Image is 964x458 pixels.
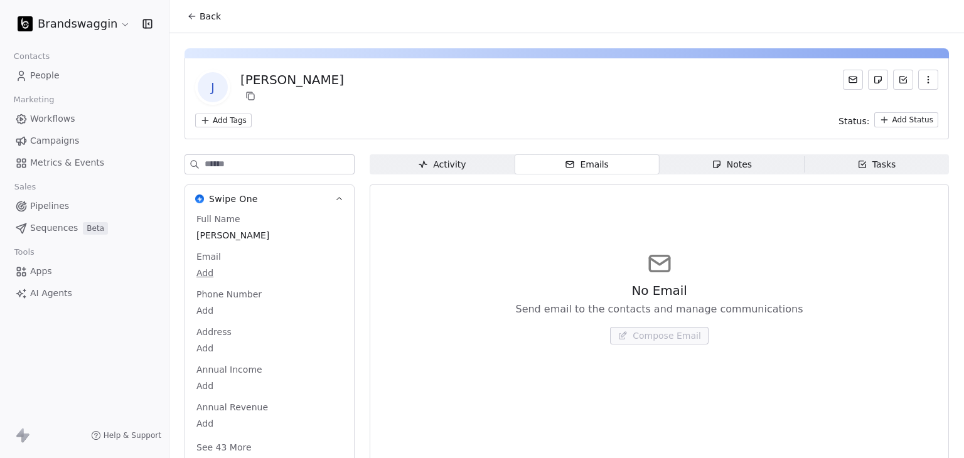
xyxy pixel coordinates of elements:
span: Swipe One [209,193,258,205]
span: Workflows [30,112,75,125]
span: Contacts [8,47,55,66]
span: Campaigns [30,134,79,147]
a: Pipelines [10,196,159,216]
a: Workflows [10,109,159,129]
a: People [10,65,159,86]
span: Add [196,380,343,392]
a: Apps [10,261,159,282]
span: Back [200,10,221,23]
span: Help & Support [104,430,161,440]
span: Phone Number [194,288,264,301]
span: [PERSON_NAME] [196,229,343,242]
span: No Email [631,282,687,299]
span: Address [194,326,234,338]
button: Add Tags [195,114,252,127]
button: Swipe OneSwipe One [185,185,354,213]
button: Compose Email [610,327,709,344]
span: Pipelines [30,200,69,213]
span: Marketing [8,90,60,109]
img: Untitled%20design%20(7).jpg [18,16,33,31]
span: Sequences [30,221,78,235]
button: Add Status [874,112,938,127]
span: Brandswaggin [38,16,117,32]
div: Activity [418,158,466,171]
span: Metrics & Events [30,156,104,169]
div: Tasks [857,158,896,171]
span: Email [194,250,223,263]
a: Campaigns [10,130,159,151]
a: Metrics & Events [10,152,159,173]
span: Annual Income [194,363,265,376]
span: Beta [83,222,108,235]
div: Notes [712,158,752,171]
span: Send email to the contacts and manage communications [515,302,803,317]
a: SequencesBeta [10,218,159,238]
a: Help & Support [91,430,161,440]
span: Add [196,304,343,317]
span: Full Name [194,213,243,225]
span: Add [196,342,343,354]
span: People [30,69,60,82]
button: Back [179,5,228,28]
button: Brandswaggin [15,13,133,35]
span: Add [196,267,343,279]
span: Tools [9,243,40,262]
img: Swipe One [195,194,204,203]
div: [PERSON_NAME] [240,71,344,88]
span: Sales [9,178,41,196]
span: Apps [30,265,52,278]
span: Add [196,417,343,430]
a: AI Agents [10,283,159,304]
span: Status: [838,115,869,127]
span: Compose Email [633,329,701,342]
span: AI Agents [30,287,72,300]
span: J [198,72,228,102]
span: Annual Revenue [194,401,270,413]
